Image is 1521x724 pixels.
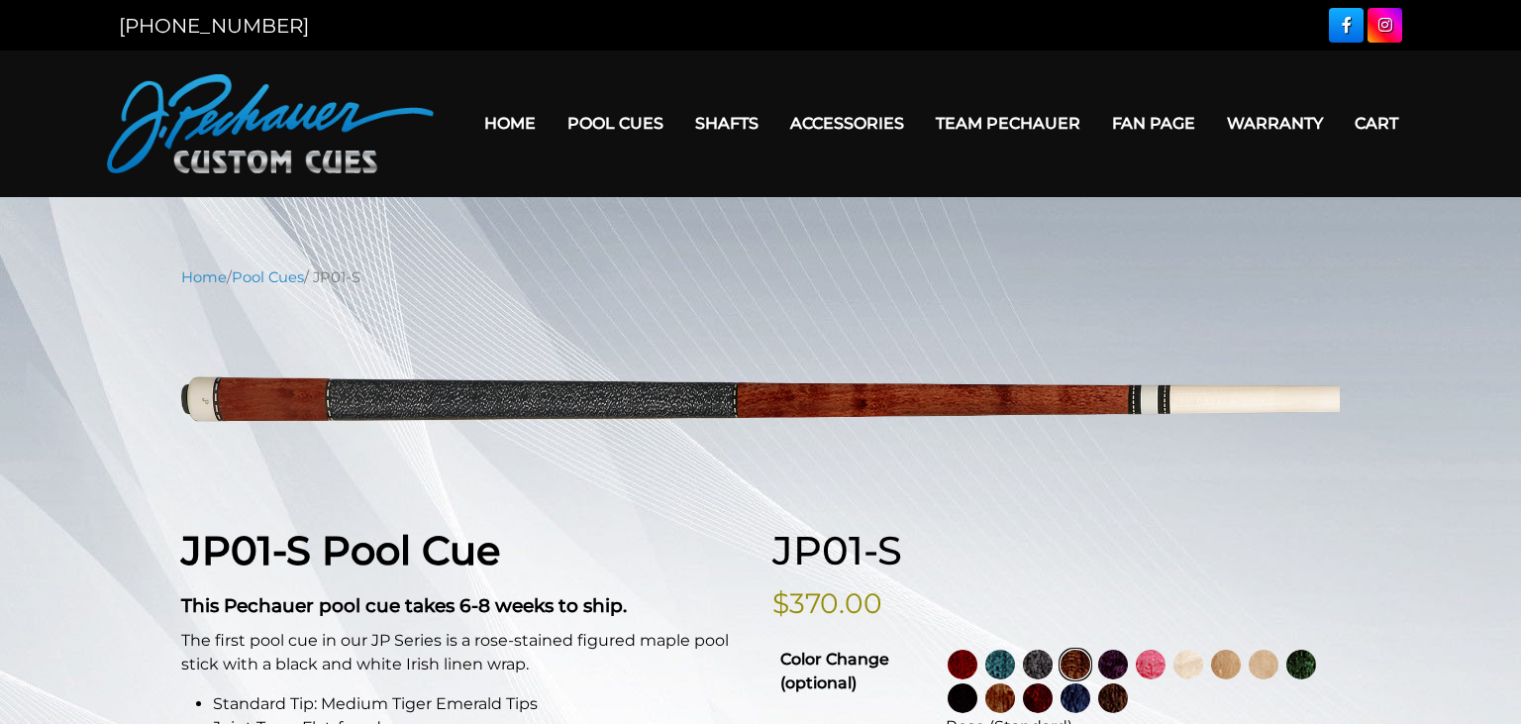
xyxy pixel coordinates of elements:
[119,14,309,38] a: [PHONE_NUMBER]
[1096,98,1211,149] a: Fan Page
[679,98,774,149] a: Shafts
[1211,650,1241,679] img: Natural
[780,650,889,692] strong: Color Change (optional)
[213,692,749,716] li: Standard Tip: Medium Tiger Emerald Tips
[181,266,1340,288] nav: Breadcrumb
[1023,683,1053,713] img: Burgundy
[985,650,1015,679] img: Turquoise
[181,268,227,286] a: Home
[1249,650,1278,679] img: Light Natural
[181,594,627,617] strong: This Pechauer pool cue takes 6-8 weeks to ship.
[1098,683,1128,713] img: Black Palm
[1061,683,1090,713] img: Blue
[1061,650,1090,679] img: Rose
[985,683,1015,713] img: Chestnut
[774,98,920,149] a: Accessories
[1023,650,1053,679] img: Smoke
[1211,98,1339,149] a: Warranty
[107,74,434,173] img: Pechauer Custom Cues
[772,586,882,620] bdi: $370.00
[1173,650,1203,679] img: No Stain
[920,98,1096,149] a: Team Pechauer
[1339,98,1414,149] a: Cart
[181,526,500,574] strong: JP01-S Pool Cue
[948,650,977,679] img: Wine
[1098,650,1128,679] img: Purple
[232,268,304,286] a: Pool Cues
[772,527,1340,574] h1: JP01-S
[468,98,552,149] a: Home
[1286,650,1316,679] img: Green
[552,98,679,149] a: Pool Cues
[948,683,977,713] img: Ebony
[181,629,749,676] p: The first pool cue in our JP Series is a rose-stained figured maple pool stick with a black and w...
[1136,650,1166,679] img: Pink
